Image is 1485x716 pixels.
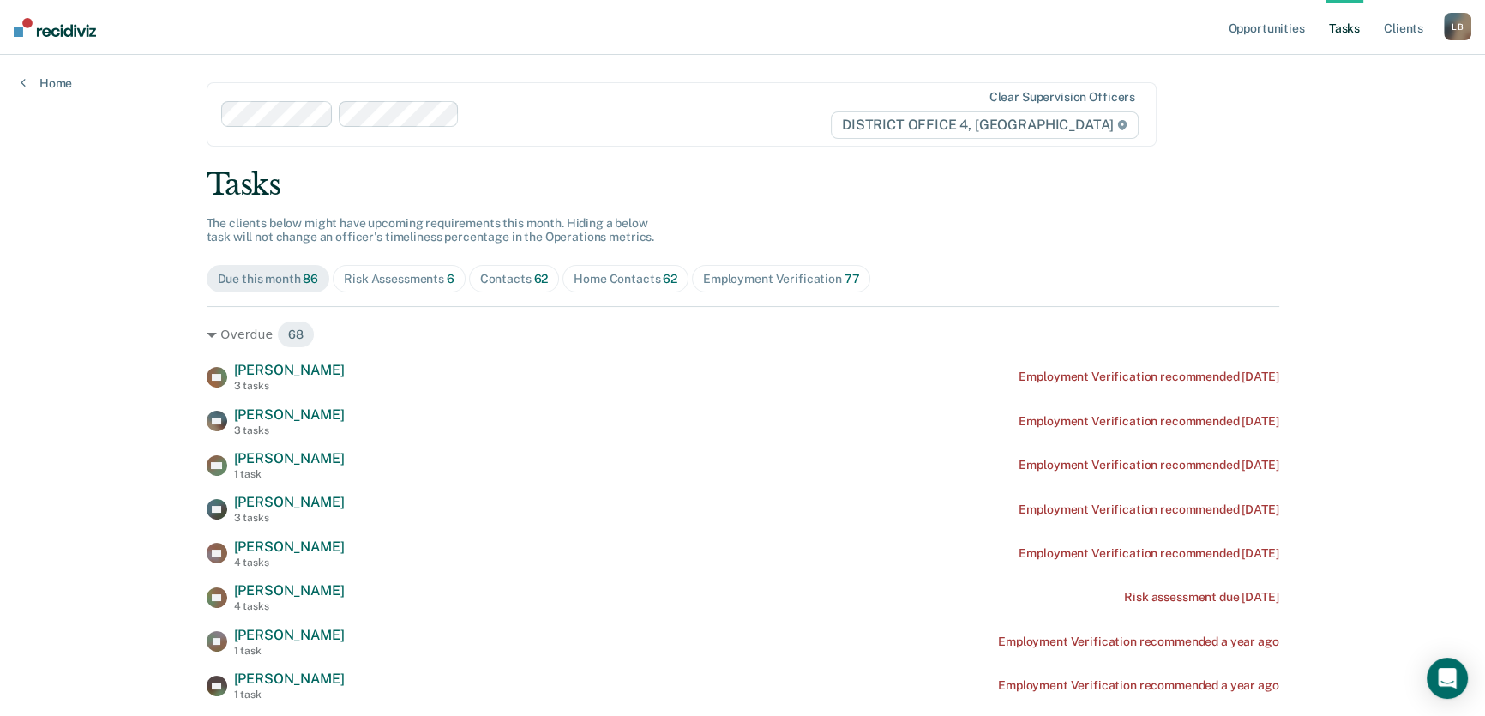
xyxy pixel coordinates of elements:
[1019,370,1278,384] div: Employment Verification recommended [DATE]
[234,600,345,612] div: 4 tasks
[234,539,345,555] span: [PERSON_NAME]
[277,321,315,348] span: 68
[1427,658,1468,699] div: Open Intercom Messenger
[1019,546,1278,561] div: Employment Verification recommended [DATE]
[234,380,345,392] div: 3 tasks
[234,689,345,701] div: 1 task
[344,272,454,286] div: Risk Assessments
[1124,590,1278,605] div: Risk assessment due [DATE]
[663,272,677,286] span: 62
[234,645,345,657] div: 1 task
[303,272,318,286] span: 86
[234,362,345,378] span: [PERSON_NAME]
[218,272,319,286] div: Due this month
[989,90,1135,105] div: Clear supervision officers
[1444,13,1471,40] button: LB
[234,671,345,687] span: [PERSON_NAME]
[998,635,1279,649] div: Employment Verification recommended a year ago
[1019,502,1278,517] div: Employment Verification recommended [DATE]
[480,272,549,286] div: Contacts
[234,494,345,510] span: [PERSON_NAME]
[234,406,345,423] span: [PERSON_NAME]
[998,678,1279,693] div: Employment Verification recommended a year ago
[703,272,859,286] div: Employment Verification
[845,272,860,286] span: 77
[1019,414,1278,429] div: Employment Verification recommended [DATE]
[533,272,548,286] span: 62
[234,582,345,599] span: [PERSON_NAME]
[21,75,72,91] a: Home
[234,468,345,480] div: 1 task
[1444,13,1471,40] div: L B
[447,272,454,286] span: 6
[234,557,345,569] div: 4 tasks
[207,216,655,244] span: The clients below might have upcoming requirements this month. Hiding a below task will not chang...
[831,111,1139,139] span: DISTRICT OFFICE 4, [GEOGRAPHIC_DATA]
[207,167,1279,202] div: Tasks
[14,18,96,37] img: Recidiviz
[234,627,345,643] span: [PERSON_NAME]
[207,321,1279,348] div: Overdue 68
[234,450,345,466] span: [PERSON_NAME]
[234,512,345,524] div: 3 tasks
[234,424,345,436] div: 3 tasks
[1019,458,1278,472] div: Employment Verification recommended [DATE]
[574,272,677,286] div: Home Contacts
